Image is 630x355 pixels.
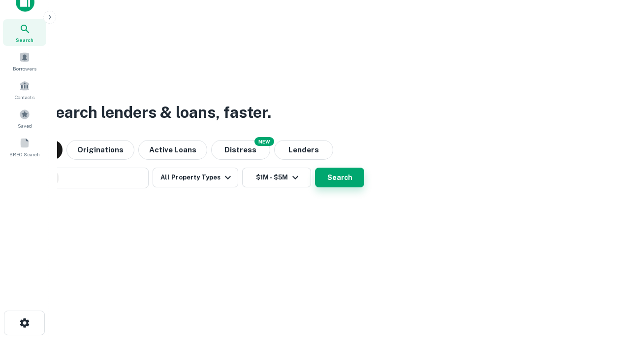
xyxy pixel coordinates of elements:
h3: Search lenders & loans, faster. [45,101,271,124]
button: Lenders [274,140,333,160]
div: NEW [254,137,274,146]
button: $1M - $5M [242,168,311,187]
a: Search [3,19,46,46]
a: Saved [3,105,46,132]
span: Search [16,36,33,44]
span: Saved [18,122,32,130]
button: Search distressed loans with lien and other non-mortgage details. [211,140,270,160]
span: SREO Search [9,150,40,158]
span: Contacts [15,93,34,101]
button: Originations [66,140,134,160]
button: Search [315,168,364,187]
button: All Property Types [153,168,238,187]
a: Borrowers [3,48,46,74]
a: Contacts [3,76,46,103]
a: SREO Search [3,134,46,160]
iframe: Chat Widget [581,276,630,323]
button: Active Loans [138,140,207,160]
span: Borrowers [13,65,36,72]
